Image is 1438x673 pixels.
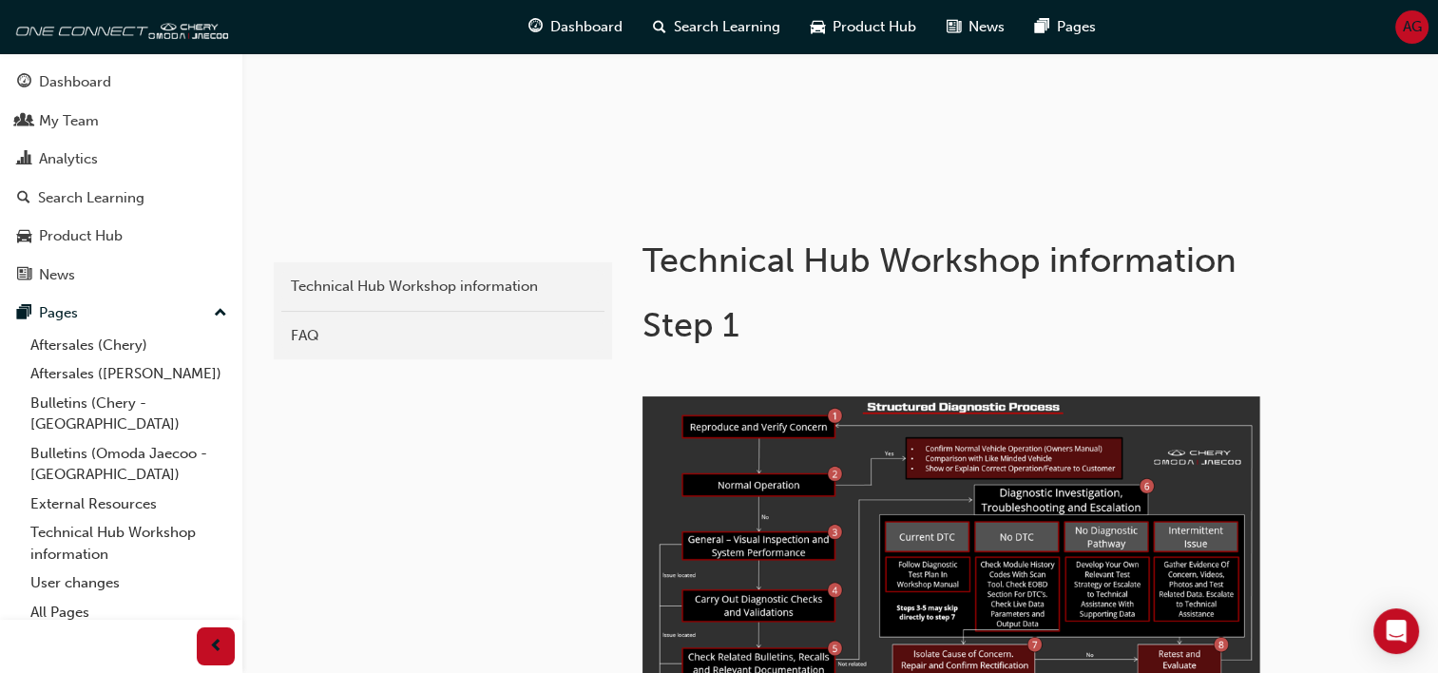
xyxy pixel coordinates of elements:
[8,219,235,254] a: Product Hub
[291,325,595,347] div: FAQ
[23,359,235,389] a: Aftersales ([PERSON_NAME])
[39,71,111,93] div: Dashboard
[39,264,75,286] div: News
[653,15,666,39] span: search-icon
[1020,8,1111,47] a: pages-iconPages
[39,225,123,247] div: Product Hub
[17,305,31,322] span: pages-icon
[1373,608,1419,654] div: Open Intercom Messenger
[209,635,223,659] span: prev-icon
[291,276,595,298] div: Technical Hub Workshop information
[23,568,235,598] a: User changes
[833,16,916,38] span: Product Hub
[23,439,235,490] a: Bulletins (Omoda Jaecoo - [GEOGRAPHIC_DATA])
[796,8,931,47] a: car-iconProduct Hub
[38,187,144,209] div: Search Learning
[968,16,1005,38] span: News
[642,304,739,345] span: Step 1
[39,148,98,170] div: Analytics
[281,270,604,303] a: Technical Hub Workshop information
[39,110,99,132] div: My Team
[17,113,31,130] span: people-icon
[1057,16,1096,38] span: Pages
[8,61,235,296] button: DashboardMy TeamAnalyticsSearch LearningProduct HubNews
[23,331,235,360] a: Aftersales (Chery)
[638,8,796,47] a: search-iconSearch Learning
[1035,15,1049,39] span: pages-icon
[17,228,31,245] span: car-icon
[8,296,235,331] button: Pages
[8,181,235,216] a: Search Learning
[8,142,235,177] a: Analytics
[17,151,31,168] span: chart-icon
[17,74,31,91] span: guage-icon
[513,8,638,47] a: guage-iconDashboard
[931,8,1020,47] a: news-iconNews
[10,8,228,46] img: oneconnect
[550,16,623,38] span: Dashboard
[642,240,1266,281] h1: Technical Hub Workshop information
[17,190,30,207] span: search-icon
[674,16,780,38] span: Search Learning
[17,267,31,284] span: news-icon
[23,518,235,568] a: Technical Hub Workshop information
[214,301,227,326] span: up-icon
[8,65,235,100] a: Dashboard
[1395,10,1428,44] button: AG
[1403,16,1422,38] span: AG
[811,15,825,39] span: car-icon
[528,15,543,39] span: guage-icon
[23,389,235,439] a: Bulletins (Chery - [GEOGRAPHIC_DATA])
[947,15,961,39] span: news-icon
[39,302,78,324] div: Pages
[281,319,604,353] a: FAQ
[8,258,235,293] a: News
[23,490,235,519] a: External Resources
[23,598,235,627] a: All Pages
[8,104,235,139] a: My Team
